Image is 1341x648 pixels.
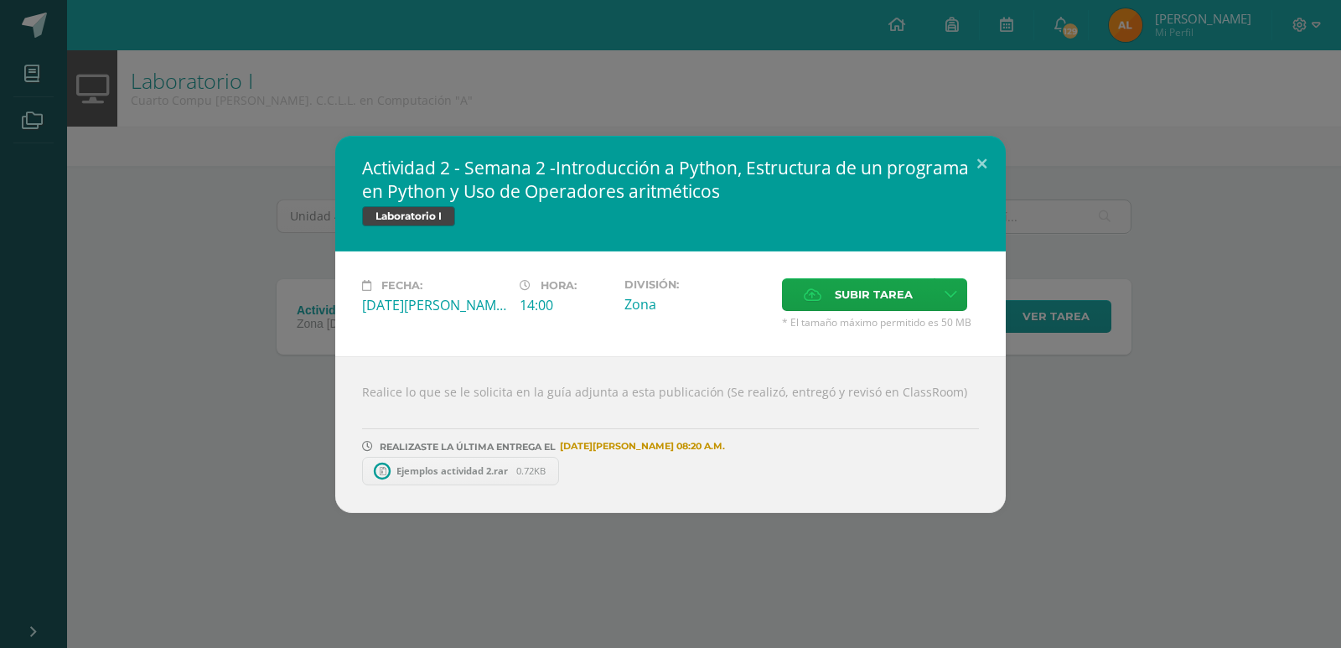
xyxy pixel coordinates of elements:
[624,295,769,314] div: Zona
[541,279,577,292] span: Hora:
[958,136,1006,193] button: Close (Esc)
[520,296,611,314] div: 14:00
[335,356,1006,513] div: Realice lo que se le solicita en la guía adjunta a esta publicación (Se realizó, entregó y revisó...
[624,278,769,291] label: División:
[516,464,546,477] span: 0.72KB
[380,441,556,453] span: REALIZASTE LA ÚLTIMA ENTREGA EL
[556,446,725,447] span: [DATE][PERSON_NAME] 08:20 A.M.
[388,464,516,477] span: Ejemplos actividad 2.rar
[362,457,559,485] a: Ejemplos actividad 2.rar 0.72KB
[362,206,455,226] span: Laboratorio I
[362,156,979,203] h2: Actividad 2 - Semana 2 -Introducción a Python, Estructura de un programa en Python y Uso de Opera...
[782,315,979,329] span: * El tamaño máximo permitido es 50 MB
[362,296,506,314] div: [DATE][PERSON_NAME]
[381,279,422,292] span: Fecha:
[835,279,913,310] span: Subir tarea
